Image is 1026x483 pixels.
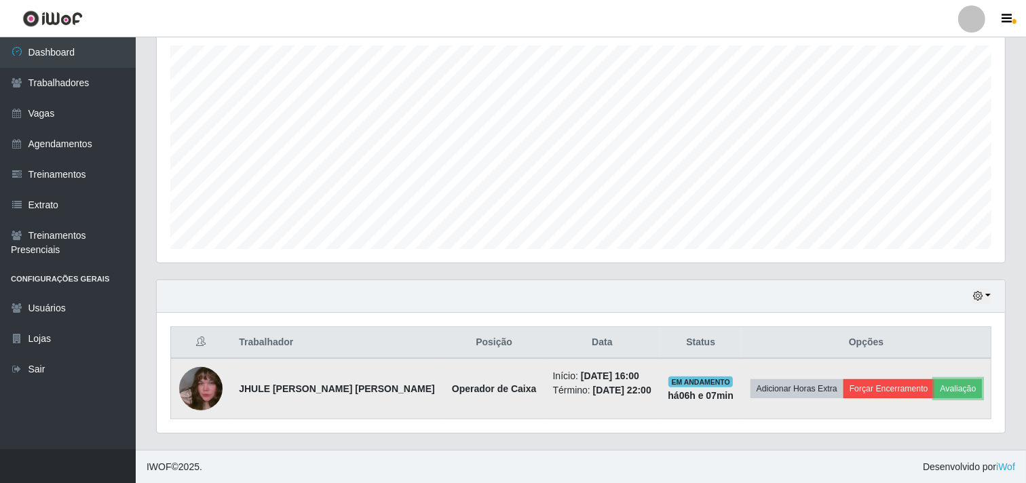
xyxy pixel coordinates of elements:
th: Opções [742,327,991,359]
strong: Operador de Caixa [452,383,537,394]
th: Posição [444,327,545,359]
span: Desenvolvido por [923,460,1015,474]
strong: há 06 h e 07 min [668,390,734,401]
button: Adicionar Horas Extra [750,379,843,398]
li: Término: [553,383,652,398]
a: iWof [996,461,1015,472]
img: CoreUI Logo [22,10,83,27]
time: [DATE] 22:00 [593,385,651,395]
button: Avaliação [934,379,983,398]
strong: JHULE [PERSON_NAME] [PERSON_NAME] [239,383,435,394]
time: [DATE] 16:00 [581,370,639,381]
span: IWOF [147,461,172,472]
th: Data [545,327,660,359]
span: EM ANDAMENTO [668,376,733,387]
span: © 2025 . [147,460,202,474]
th: Trabalhador [231,327,443,359]
img: 1754938738059.jpeg [179,350,223,427]
th: Status [660,327,742,359]
button: Forçar Encerramento [843,379,934,398]
li: Início: [553,369,652,383]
